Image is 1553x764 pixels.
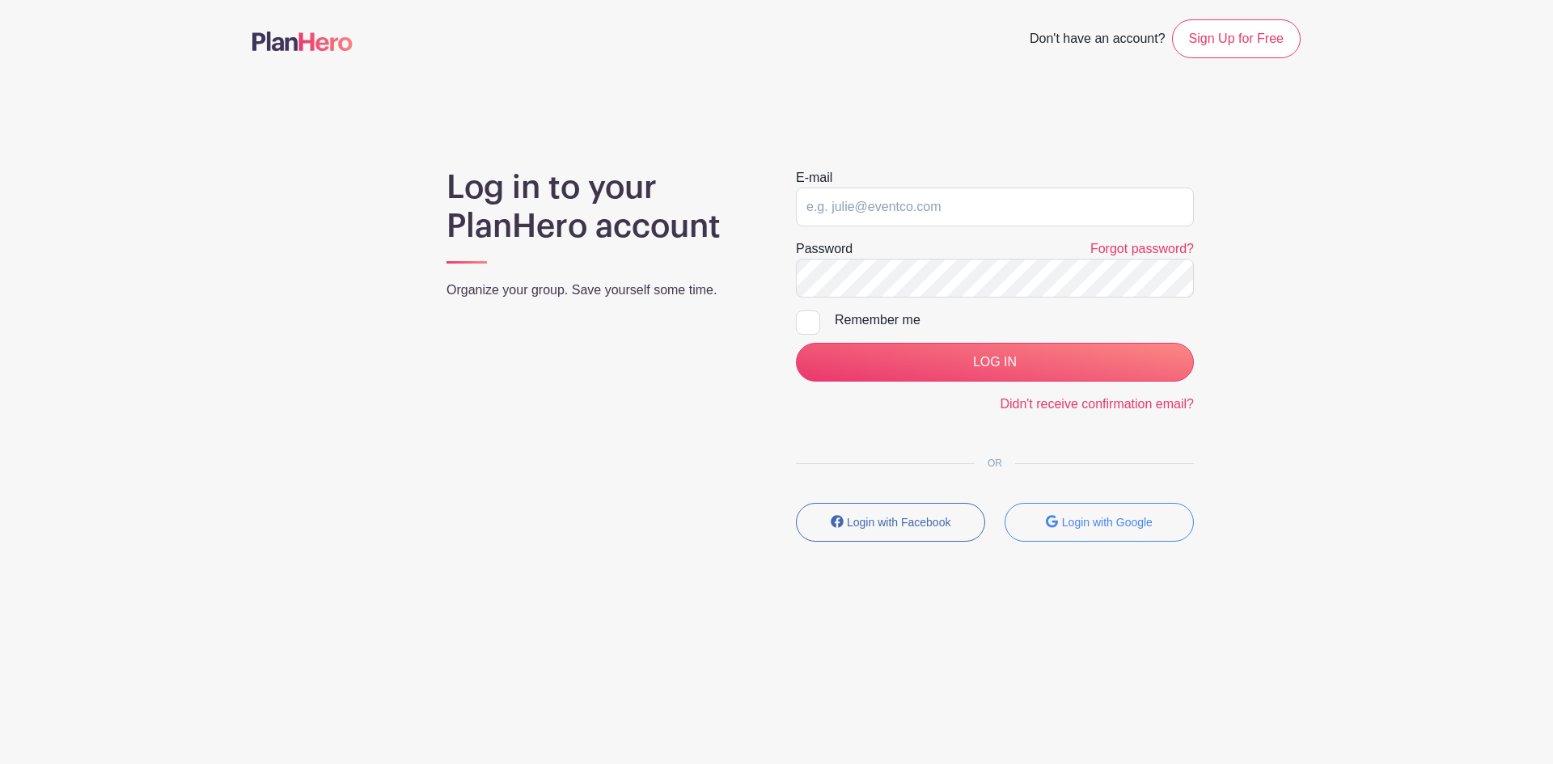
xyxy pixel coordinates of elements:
button: Login with Facebook [796,503,985,542]
p: Organize your group. Save yourself some time. [446,281,757,300]
small: Login with Google [1062,516,1153,529]
small: Login with Facebook [847,516,950,529]
button: Login with Google [1005,503,1194,542]
label: Password [796,239,853,259]
div: Remember me [835,310,1194,330]
input: LOG IN [796,343,1194,382]
label: E-mail [796,168,832,188]
input: e.g. julie@eventco.com [796,188,1194,226]
h1: Log in to your PlanHero account [446,168,757,246]
a: Forgot password? [1090,242,1194,255]
span: Don't have an account? [1030,23,1166,58]
a: Sign Up for Free [1172,19,1301,58]
img: logo-507f7623f17ff9eddc593b1ce0a138ce2505c220e1c5a4e2b4648c50719b7d32.svg [252,32,353,51]
a: Didn't receive confirmation email? [1000,397,1194,411]
span: OR [975,458,1015,469]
